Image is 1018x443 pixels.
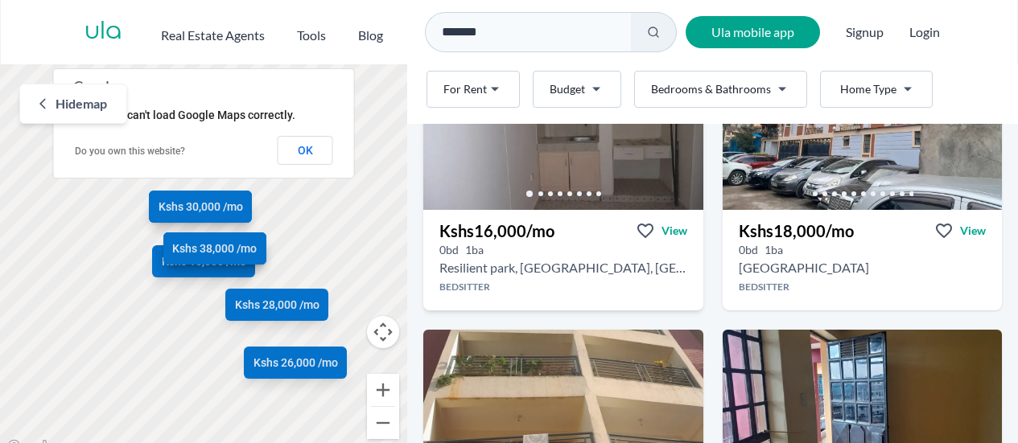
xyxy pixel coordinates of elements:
h4: Bedsitter [423,281,703,293]
button: Home Type [820,71,933,108]
span: Kshs 38,000 /mo [172,240,257,256]
span: This page can't load Google Maps correctly. [74,109,295,121]
button: Login [909,23,940,42]
a: Do you own this website? [75,146,185,157]
a: Kshs18,000/moViewView property in detail0bd 1ba [GEOGRAPHIC_DATA]Bedsitter [723,210,1003,310]
a: Kshs 16,000 /mo [152,245,255,277]
button: Tools [297,19,326,45]
h3: Kshs 18,000 /mo [739,219,854,242]
h5: 1 bathrooms [465,242,484,258]
a: Kshs16,000/moViewView property in detail0bd 1ba Resilient park, [GEOGRAPHIC_DATA], [GEOGRAPHIC_DA... [423,210,703,310]
span: Kshs 26,000 /mo [253,355,338,371]
button: Real Estate Agents [161,19,265,45]
button: Budget [533,71,621,108]
a: Kshs 30,000 /mo [149,191,252,224]
h4: Bedsitter [723,281,1003,293]
button: Zoom in [367,374,399,406]
button: For Rent [427,71,520,108]
h5: 0 bedrooms [739,242,758,258]
span: View [661,223,687,239]
h3: Kshs 16,000 /mo [439,219,554,242]
span: View [960,223,986,239]
a: Blog [358,19,383,45]
img: Bedsitter for rent - Kshs 18,000/mo - in South B near Nerkwo Restaurant, Plainsview Rd, Nairobi, ... [723,53,1003,210]
a: Kshs 38,000 /mo [163,232,266,265]
button: Map camera controls [367,316,399,348]
span: For Rent [443,81,487,97]
button: Bedrooms & Bathrooms [634,71,807,108]
button: Zoom out [367,407,399,439]
h5: 1 bathrooms [765,242,783,258]
span: Bedrooms & Bathrooms [651,81,771,97]
span: Signup [846,16,884,48]
a: Kshs 28,000 /mo [225,289,328,321]
a: Ula mobile app [686,16,820,48]
h2: Tools [297,26,326,45]
span: Hide map [56,94,107,113]
a: Kshs 26,000 /mo [244,347,347,379]
img: Bedsitter for rent - Kshs 16,000/mo - in South B at Resilient Park, Mwembere, Nairobi, Kenya, Nai... [423,53,703,210]
span: Budget [550,81,585,97]
h2: Bedsitter for rent in South B - Kshs 16,000/mo -Resilient Park, Mwembere, Nairobi, Kenya, Nairobi... [439,258,687,277]
h5: 0 bedrooms [439,242,459,258]
h2: Real Estate Agents [161,26,265,45]
h2: Blog [358,26,383,45]
a: ula [84,18,122,47]
span: Home Type [840,81,896,97]
button: OK [278,136,333,165]
span: Kshs 30,000 /mo [159,199,243,215]
span: Kshs 28,000 /mo [235,297,319,313]
nav: Main [161,19,415,45]
span: Kshs 16,000 /mo [162,253,246,269]
h2: Bedsitter for rent in South B - Kshs 18,000/mo -Nerkwo Restaurant, Plainsview Rd, Nairobi, Kenya,... [739,258,869,277]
